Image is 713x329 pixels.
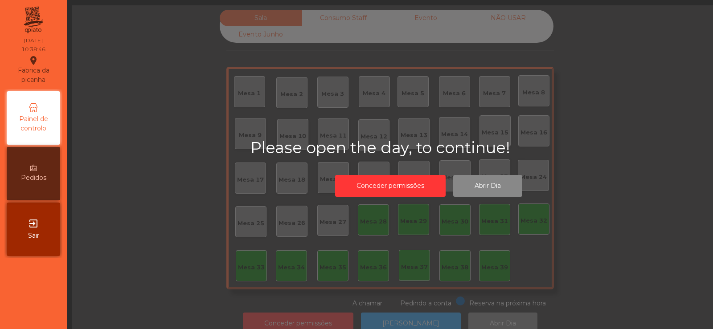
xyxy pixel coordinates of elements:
[28,55,39,66] i: location_on
[24,37,43,45] div: [DATE]
[22,4,44,36] img: qpiato
[335,175,446,197] button: Conceder permissões
[21,45,45,53] div: 10:38:46
[7,55,60,85] div: Fabrica da picanha
[250,138,607,157] h2: Please open the day, to continue!
[21,173,46,183] span: Pedidos
[28,231,39,240] span: Sair
[9,114,58,133] span: Painel de controlo
[453,175,522,197] button: Abrir Dia
[28,218,39,229] i: exit_to_app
